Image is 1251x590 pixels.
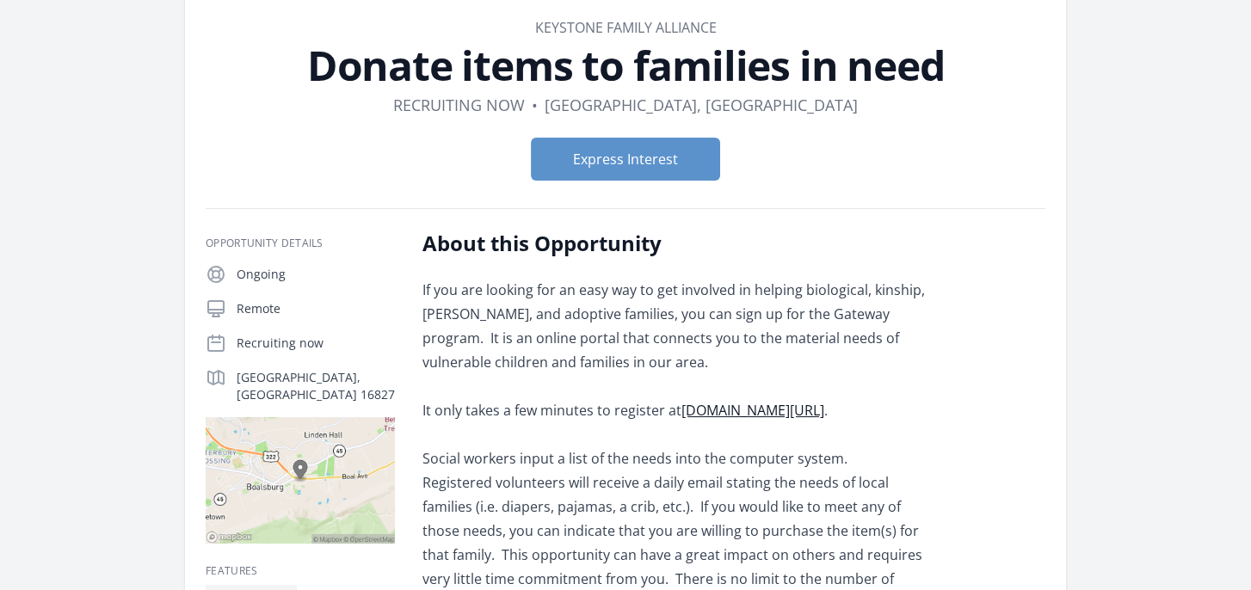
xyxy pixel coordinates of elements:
p: Recruiting now [237,335,395,352]
dd: Recruiting now [393,93,525,117]
p: Ongoing [237,266,395,283]
p: Remote [237,300,395,317]
h1: Donate items to families in need [206,45,1045,86]
h3: Opportunity Details [206,237,395,250]
button: Express Interest [531,138,720,181]
h2: About this Opportunity [422,230,926,257]
h3: Features [206,564,395,578]
dd: [GEOGRAPHIC_DATA], [GEOGRAPHIC_DATA] [545,93,858,117]
a: [DOMAIN_NAME][URL] [681,401,824,420]
img: Map [206,417,395,544]
a: Keystone Family Alliance [535,18,717,37]
p: [GEOGRAPHIC_DATA], [GEOGRAPHIC_DATA] 16827 [237,369,395,403]
div: • [532,93,538,117]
